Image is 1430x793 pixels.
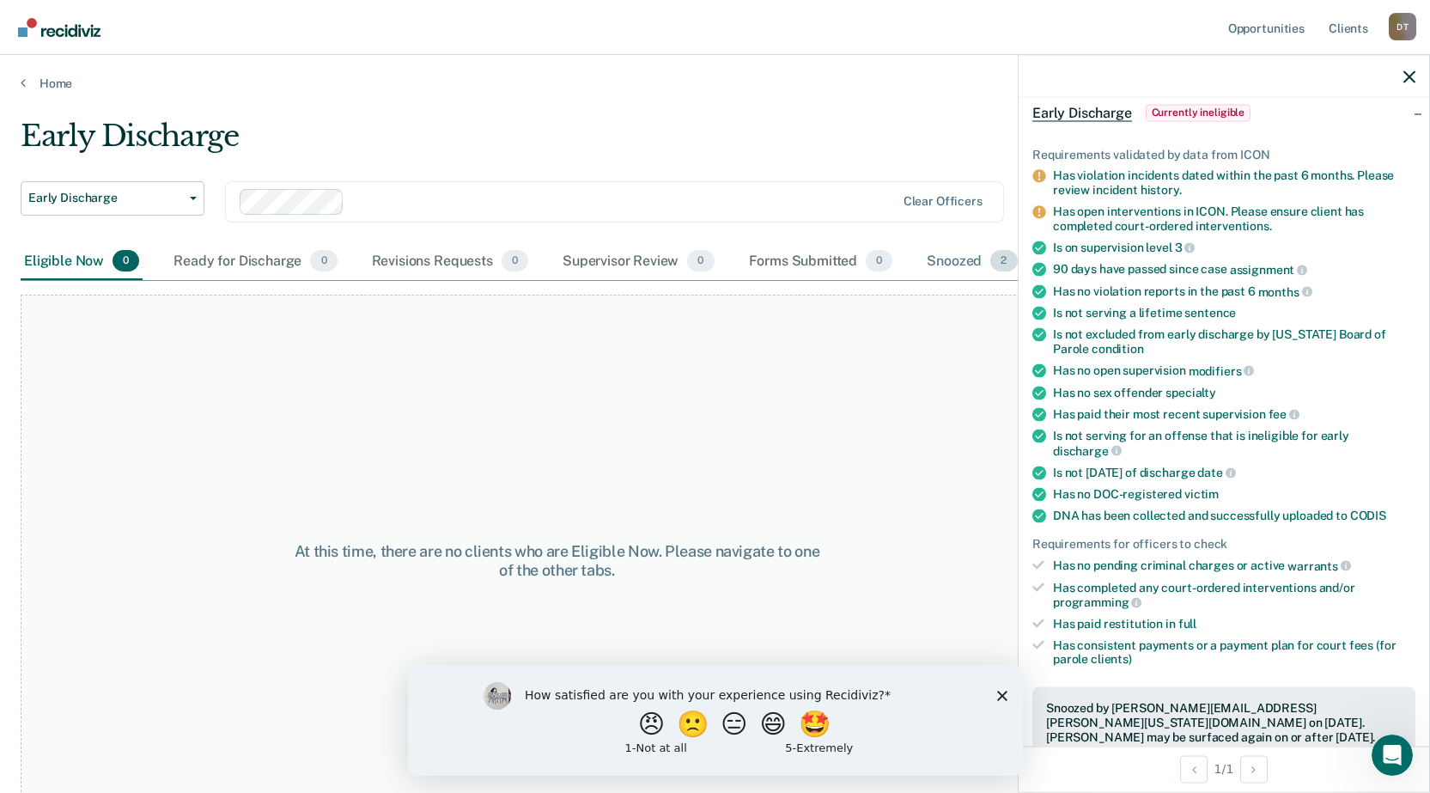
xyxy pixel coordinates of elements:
[1053,306,1415,320] div: Is not serving a lifetime
[904,194,983,209] div: Clear officers
[1240,755,1268,783] button: Next Opportunity
[1053,487,1415,502] div: Has no DOC-registered
[1230,262,1307,276] span: assignment
[408,665,1023,776] iframe: Survey by Kim from Recidiviz
[1180,755,1208,783] button: Previous Opportunity
[1053,406,1415,422] div: Has paid their most recent supervision
[18,18,100,37] img: Recidiviz
[1091,652,1132,666] span: clients)
[1053,509,1415,523] div: DNA has been collected and successfully uploaded to
[1189,363,1255,377] span: modifiers
[21,119,1093,168] div: Early Discharge
[1032,537,1415,552] div: Requirements for officers to check
[1389,13,1416,40] div: D T
[1287,558,1351,572] span: warrants
[1372,735,1413,776] iframe: Intercom live chat
[310,250,337,272] span: 0
[1053,240,1415,255] div: Is on supervision level
[1258,284,1312,298] span: months
[1184,306,1236,320] span: sentence
[1053,363,1415,378] div: Has no open supervision
[1053,429,1415,458] div: Is not serving for an offense that is ineligible for early
[1046,701,1402,744] div: Snoozed by [PERSON_NAME][EMAIL_ADDRESS][PERSON_NAME][US_STATE][DOMAIN_NAME] on [DATE]. [PERSON_NA...
[1053,558,1415,573] div: Has no pending criminal charges or active
[1178,616,1196,630] span: full
[687,250,714,272] span: 0
[1184,487,1219,501] span: victim
[1019,85,1429,140] div: Early DischargeCurrently ineligible
[368,243,532,281] div: Revisions Requests
[1389,13,1416,40] button: Profile dropdown button
[1032,147,1415,162] div: Requirements validated by data from ICON
[1053,327,1415,357] div: Is not excluded from early discharge by [US_STATE] Board of Parole
[1053,443,1122,457] span: discharge
[1197,466,1235,479] span: date
[1019,746,1429,791] div: 1 / 1
[745,243,897,281] div: Forms Submitted
[28,191,183,205] span: Early Discharge
[289,542,825,579] div: At this time, there are no clients who are Eligible Now. Please navigate to one of the other tabs.
[1350,509,1386,522] span: CODIS
[502,250,528,272] span: 0
[1053,595,1141,609] span: programming
[1165,385,1216,399] span: specialty
[1053,262,1415,278] div: 90 days have passed since case
[21,243,143,281] div: Eligible Now
[170,243,340,281] div: Ready for Discharge
[21,76,1409,91] a: Home
[1053,616,1415,631] div: Has paid restitution in
[1053,580,1415,609] div: Has completed any court-ordered interventions and/or
[559,243,718,281] div: Supervisor Review
[113,250,139,272] span: 0
[1053,385,1415,400] div: Has no sex offender
[1053,465,1415,480] div: Is not [DATE] of discharge
[1092,342,1144,356] span: condition
[1053,168,1415,198] div: Has violation incidents dated within the past 6 months. Please review incident history.
[923,243,1020,281] div: Snoozed
[1146,104,1251,121] span: Currently ineligible
[1053,204,1415,233] div: Has open interventions in ICON. Please ensure client has completed court-ordered interventions.
[1175,241,1196,254] span: 3
[1053,284,1415,299] div: Has no violation reports in the past 6
[1032,104,1132,121] span: Early Discharge
[1269,407,1299,421] span: fee
[990,250,1017,272] span: 2
[1053,637,1415,667] div: Has consistent payments or a payment plan for court fees (for parole
[866,250,892,272] span: 0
